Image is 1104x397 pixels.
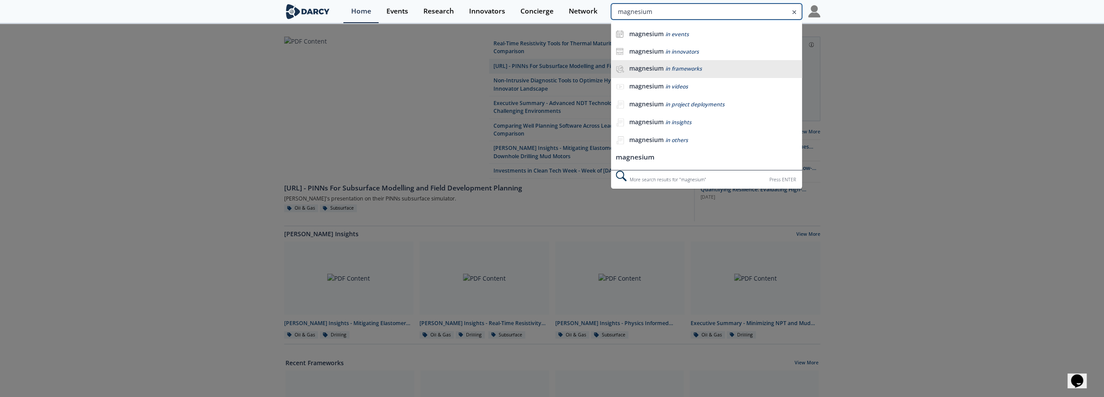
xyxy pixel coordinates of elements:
[665,48,698,55] span: in innovators
[629,100,663,108] b: magnesium
[423,8,454,15] div: Research
[616,48,624,55] img: icon
[611,149,802,166] li: magnesium
[629,118,663,126] b: magnesium
[284,4,332,19] img: logo-wide.svg
[629,64,663,72] b: magnesium
[351,8,371,15] div: Home
[665,83,688,90] span: in videos
[665,101,724,108] span: in project deployments
[629,47,663,55] b: magnesium
[520,8,554,15] div: Concierge
[469,8,505,15] div: Innovators
[569,8,597,15] div: Network
[611,3,802,20] input: Advanced Search
[629,82,663,90] b: magnesium
[386,8,408,15] div: Events
[665,136,688,144] span: in others
[629,30,663,38] b: magnesium
[611,170,802,189] div: More search results for " magnesium "
[616,30,624,38] img: icon
[665,31,688,38] span: in events
[769,175,796,184] div: Press ENTER
[665,65,701,72] span: in frameworks
[665,119,691,126] span: in insights
[629,136,663,144] b: magnesium
[1067,362,1095,388] iframe: chat widget
[808,5,820,17] img: Profile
